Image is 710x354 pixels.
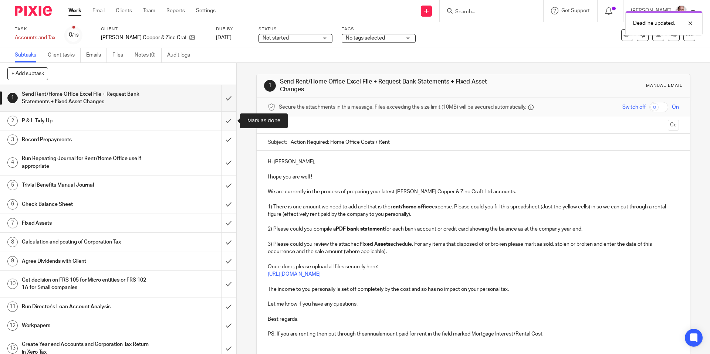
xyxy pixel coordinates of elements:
label: Due by [216,26,249,32]
strong: Fixed Assets [359,242,390,247]
h1: Run Repeating Journal for Rent/Home Office use if appropriate [22,153,150,172]
a: Reports [166,7,185,14]
label: To: [268,122,276,129]
h1: Fixed Assets [22,218,150,229]
p: The income to you personally is set off completely by the cost and so has no impact on your perso... [268,286,679,293]
span: [DATE] [216,35,231,40]
a: Team [143,7,155,14]
div: 7 [7,218,18,228]
div: 0 [69,31,79,39]
h1: Run Director's Loan Account Analysis [22,301,150,312]
strong: rent/home office [390,204,432,210]
a: Email [92,7,105,14]
a: Client tasks [48,48,81,62]
h1: Calculation and posting of Corporation Tax [22,236,150,248]
img: Pixie [15,6,52,16]
div: Manual email [646,83,683,89]
label: Task [15,26,55,32]
u: annual [365,331,380,337]
div: 4 [7,157,18,168]
a: Clients [116,7,132,14]
a: Audit logs [167,48,196,62]
div: 12 [7,320,18,331]
h1: Workpapers [22,320,150,331]
span: On [672,103,679,111]
label: Client [101,26,207,32]
img: Munro%20Partners-3202.jpg [675,5,687,17]
p: [PERSON_NAME] Copper & Zinc Craft Ltd [101,34,186,41]
p: Once done, please upload all files securely here: [268,263,679,270]
button: Cc [668,120,679,131]
p: Let me know if you have any questions. [268,300,679,308]
h1: Get decision on FRS 105 for Micro entities or FRS 102 1A for Small companies [22,275,150,293]
strong: PDF bank statement [336,227,385,232]
div: 6 [7,199,18,210]
a: Notes (0) [135,48,162,62]
div: 5 [7,180,18,190]
h1: Send Rent/Home Office Excel File + Request Bank Statements + Fixed Asset Changes [280,78,489,94]
a: Emails [86,48,107,62]
div: Accounts and Tax [15,34,55,41]
span: Switch off [622,103,646,111]
div: 11 [7,302,18,312]
div: 10 [7,279,18,289]
p: 1) There is one amount we need to add and that is the expense. Please could you fill this spreads... [268,203,679,218]
h1: Check Balance Sheet [22,199,150,210]
h1: Send Rent/Home Office Excel File + Request Bank Statements + Fixed Asset Changes [22,89,150,108]
div: 13 [7,343,18,354]
a: Files [112,48,129,62]
div: 1 [7,93,18,103]
span: Not started [263,35,289,41]
p: Deadline updated. [633,20,675,27]
div: 2 [7,116,18,126]
p: 3) Please could you review the attached schedule. For any items that disposed of or broken please... [268,241,679,256]
small: /19 [72,33,79,37]
label: Tags [342,26,416,32]
h1: Trivial Benefits Manual Journal [22,180,150,191]
p: Best regards, [268,316,679,323]
div: 1 [264,80,276,92]
button: + Add subtask [7,67,48,80]
p: 2) Please could you compile a for each bank account or credit card showing the balance as at the ... [268,225,679,233]
p: We are currently in the process of preparing your latest [PERSON_NAME] Copper & Zinc Craft Ltd ac... [268,188,679,195]
h1: Agree Dividends with Client [22,256,150,267]
label: Subject: [268,139,287,146]
a: Settings [196,7,216,14]
p: I hope you are well ! [268,173,679,181]
a: Work [68,7,81,14]
h1: P & L Tidy Up [22,115,150,126]
a: [URL][DOMAIN_NAME] [268,272,321,277]
div: 8 [7,237,18,247]
span: Secure the attachments in this message. Files exceeding the size limit (10MB) will be secured aut... [279,103,526,111]
div: 3 [7,135,18,145]
p: Hi [PERSON_NAME], [268,158,679,166]
span: No tags selected [346,35,385,41]
a: Subtasks [15,48,42,62]
p: PS: If you are renting then put through the amount paid for rent in the field marked Mortgage Int... [268,330,679,338]
div: 9 [7,256,18,266]
label: Status [258,26,332,32]
h1: Record Prepayments [22,134,150,145]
